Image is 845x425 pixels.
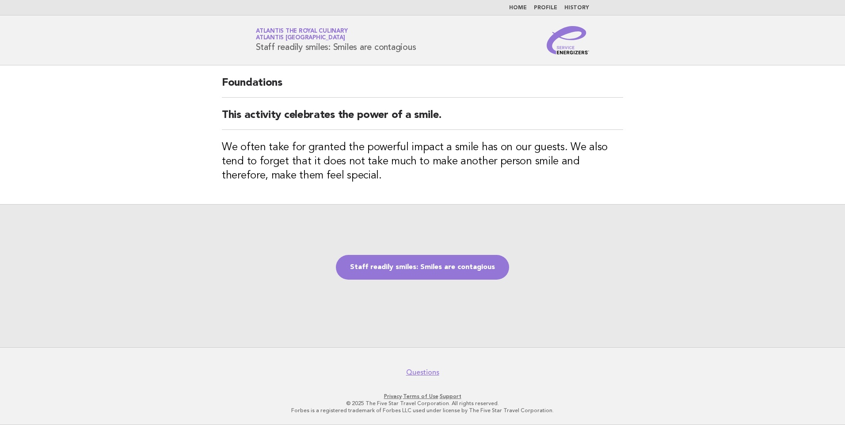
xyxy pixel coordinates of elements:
[547,26,589,54] img: Service Energizers
[256,28,347,41] a: Atlantis the Royal CulinaryAtlantis [GEOGRAPHIC_DATA]
[406,368,439,377] a: Questions
[440,393,461,399] a: Support
[222,108,623,130] h2: This activity celebrates the power of a smile.
[256,29,416,52] h1: Staff readily smiles: Smiles are contagious
[152,407,693,414] p: Forbes is a registered trademark of Forbes LLC used under license by The Five Star Travel Corpora...
[509,5,527,11] a: Home
[222,76,623,98] h2: Foundations
[152,393,693,400] p: · ·
[222,140,623,183] h3: We often take for granted the powerful impact a smile has on our guests. We also tend to forget t...
[336,255,509,280] a: Staff readily smiles: Smiles are contagious
[152,400,693,407] p: © 2025 The Five Star Travel Corporation. All rights reserved.
[384,393,402,399] a: Privacy
[564,5,589,11] a: History
[403,393,438,399] a: Terms of Use
[534,5,557,11] a: Profile
[256,35,345,41] span: Atlantis [GEOGRAPHIC_DATA]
